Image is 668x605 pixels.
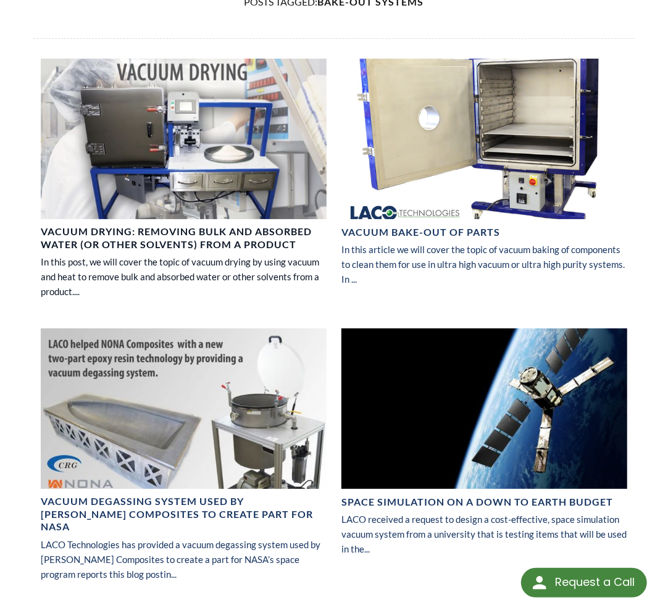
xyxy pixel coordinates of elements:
[41,225,327,251] h4: Vacuum Drying: Removing Bulk and Absorbed Water (or other solvents) from a Product
[41,254,327,299] p: In this post, we will cover the topic of vacuum drying by using vacuum and heat to remove bulk an...
[341,226,500,239] h4: Vacuum Bake-Out of Parts
[41,328,327,591] a: Vacuum Degassing System Used by [PERSON_NAME] Composites to Create Part for NASALACO Technologies...
[555,568,635,596] div: Request a Call
[41,59,327,309] a: Vacuum Drying: Removing Bulk and Absorbed Water (or other solvents) from a ProductIn this post, w...
[41,495,327,533] h4: Vacuum Degassing System Used by [PERSON_NAME] Composites to Create Part for NASA
[530,573,549,593] img: round button
[341,59,627,296] a: Vacuum Bake-Out of PartsIn this article we will cover the topic of vacuum baking of components to...
[341,328,627,566] a: Space Simulation On A Down to Earth BudgetLACO received a request to design a cost-effective, spa...
[341,242,627,286] p: In this article we will cover the topic of vacuum baking of components to clean them for use in u...
[341,496,613,509] h4: Space Simulation On A Down to Earth Budget
[41,537,327,582] p: LACO Technologies has provided a vacuum degassing system used by [PERSON_NAME] Composites to crea...
[341,512,627,556] p: LACO received a request to design a cost-effective, space simulation vacuum system from a univers...
[521,568,647,598] div: Request a Call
